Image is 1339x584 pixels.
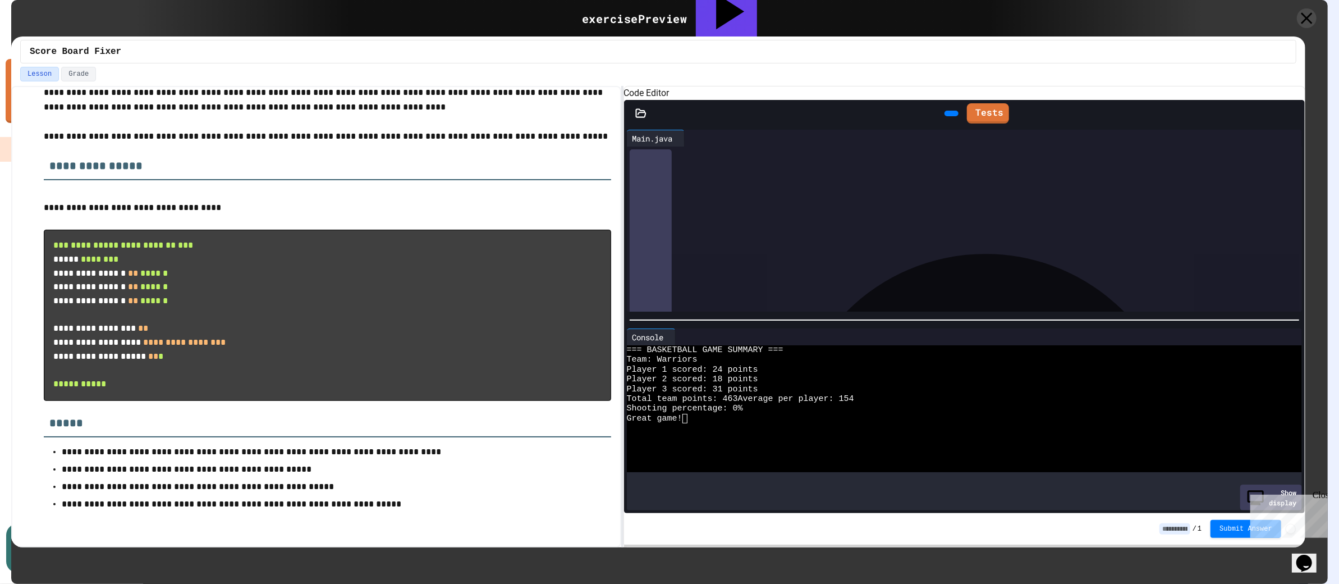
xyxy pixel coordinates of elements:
div: Console [627,331,669,343]
span: Submit Answer [1219,524,1272,533]
button: Lesson [20,67,59,81]
span: 1 [1198,524,1202,533]
div: Console [627,328,676,345]
span: Shooting percentage: 0% [627,404,743,413]
button: Grade [61,67,96,81]
div: Show display [1240,485,1302,510]
div: exercise Preview [582,10,687,27]
span: === BASKETBALL GAME SUMMARY === [627,345,783,355]
a: Tests [967,103,1009,124]
iframe: chat widget [1246,490,1328,538]
span: Player 3 scored: 31 points [627,385,758,394]
span: Player 1 scored: 24 points [627,365,758,375]
h6: Code Editor [624,86,1305,100]
span: Team: Warriors [627,355,698,364]
span: Player 2 scored: 18 points [627,375,758,384]
div: Chat with us now!Close [4,4,77,71]
span: Total team points: 463Average per player: 154 [627,394,854,404]
span: Great game! [627,414,682,423]
button: Submit Answer [1210,520,1281,538]
div: Main.java [627,133,678,144]
div: Main.java [627,130,685,147]
span: / [1193,524,1196,533]
iframe: chat widget [1292,539,1328,573]
span: Score Board Fixer [30,45,121,58]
